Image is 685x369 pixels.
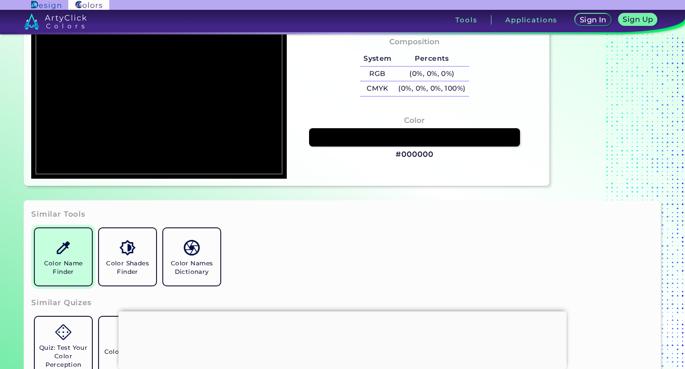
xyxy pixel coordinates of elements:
h3: #000000 [396,149,433,160]
h4: Composition [389,35,440,48]
h5: CMYK [360,81,395,96]
img: icon_game.svg [55,324,71,340]
img: icon_color_shades.svg [120,240,135,256]
h5: Percents [395,51,469,66]
h5: (0%, 0%, 0%) [395,67,469,81]
h5: Color Shades Finder [103,259,153,276]
h5: Sign In [581,17,605,23]
img: icon_color_name_finder.svg [55,240,71,256]
img: ArtyClick Design logo [31,1,61,9]
h5: System [360,51,395,66]
h5: Color Name Finder [38,259,88,276]
a: Color Shades Finder [95,225,160,289]
img: icon_color_names_dictionary.svg [184,240,199,256]
a: Color Names Dictionary [160,225,224,289]
h5: Sign Up [624,16,652,23]
h4: Color [404,114,425,127]
a: Sign In [577,14,609,25]
h3: Similar Tools [31,209,86,220]
h5: Color Names Dictionary [167,259,217,276]
h3: Tools [455,17,477,23]
img: logo_artyclick_colors_white.svg [24,13,87,29]
h5: Color Memory Game [103,348,153,365]
h5: Quiz: Test Your Color Perception [38,344,88,369]
a: Sign Up [620,14,656,25]
a: Color Name Finder [31,225,95,289]
h5: RGB [360,67,395,81]
h5: (0%, 0%, 0%, 100%) [395,81,469,96]
h3: Similar Quizes [31,298,92,308]
h3: Applications [505,17,557,23]
iframe: Advertisement [119,311,567,367]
